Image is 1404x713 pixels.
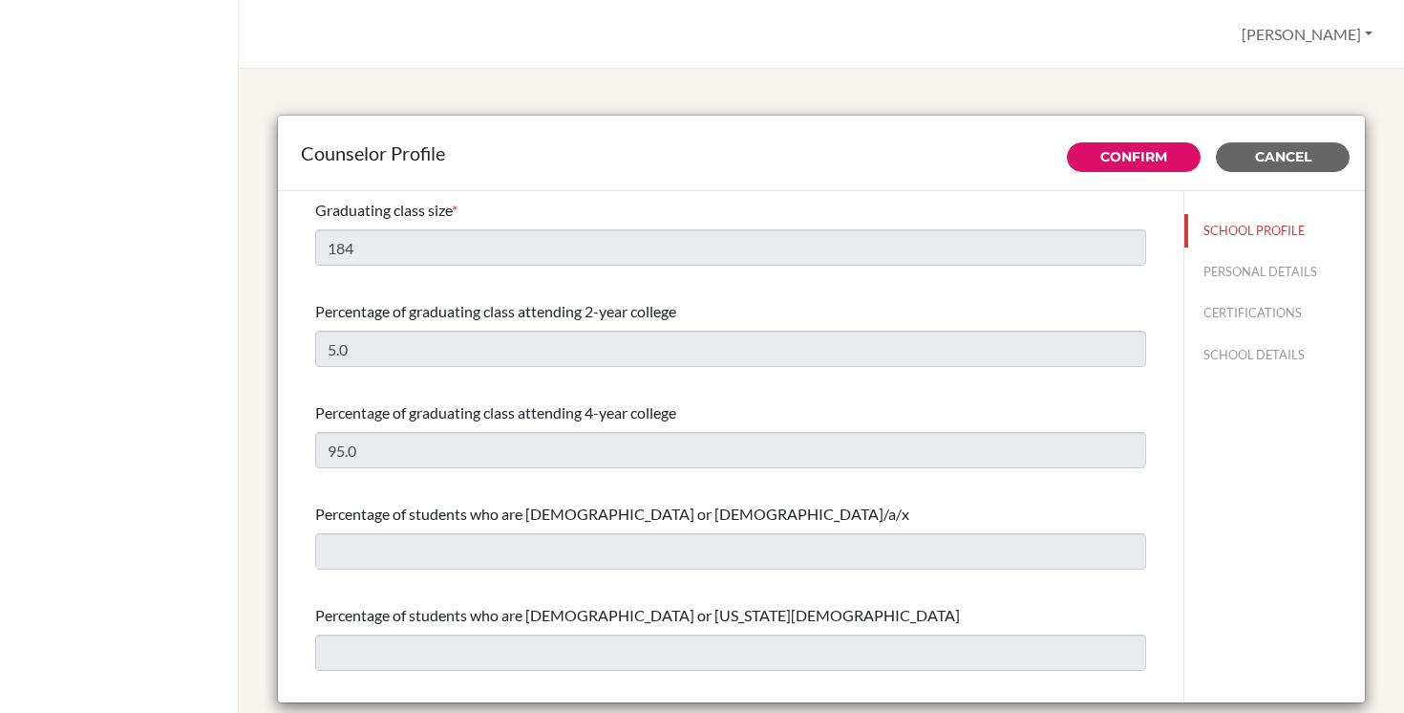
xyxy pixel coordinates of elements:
span: Percentage of graduating class attending 2-year college [315,302,676,320]
span: Percentage of students who are [DEMOGRAPHIC_DATA] or [DEMOGRAPHIC_DATA]/a/x [315,505,909,523]
div: Counselor Profile [301,139,1342,167]
button: SCHOOL PROFILE [1184,214,1365,248]
span: Percentage of students who are [DEMOGRAPHIC_DATA] or [US_STATE][DEMOGRAPHIC_DATA] [315,606,960,624]
span: Percentage of graduating class attending 4-year college [315,403,676,421]
span: Graduating class size [315,201,452,219]
button: [PERSON_NAME] [1233,16,1381,53]
button: CERTIFICATIONS [1184,296,1365,330]
button: PERSONAL DETAILS [1184,255,1365,289]
button: SCHOOL DETAILS [1184,338,1365,372]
